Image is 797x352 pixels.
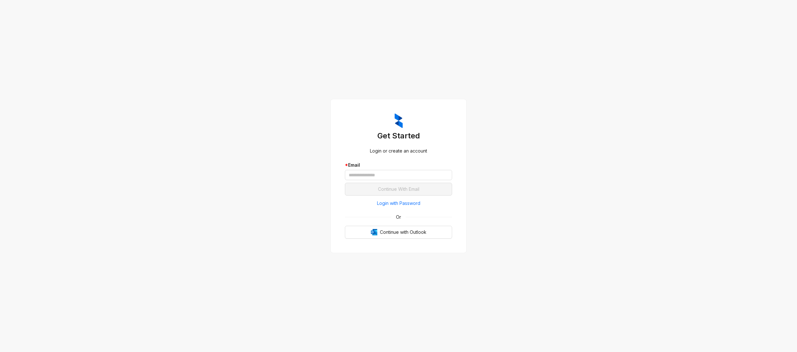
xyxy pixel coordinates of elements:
button: Continue With Email [345,183,452,196]
span: Or [391,214,406,221]
button: Login with Password [345,198,452,208]
button: OutlookContinue with Outlook [345,226,452,239]
img: ZumaIcon [395,113,403,128]
img: Outlook [371,229,377,235]
span: Login with Password [377,200,420,207]
h3: Get Started [345,131,452,141]
span: Continue with Outlook [380,229,426,236]
div: Login or create an account [345,147,452,154]
div: Email [345,162,452,169]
